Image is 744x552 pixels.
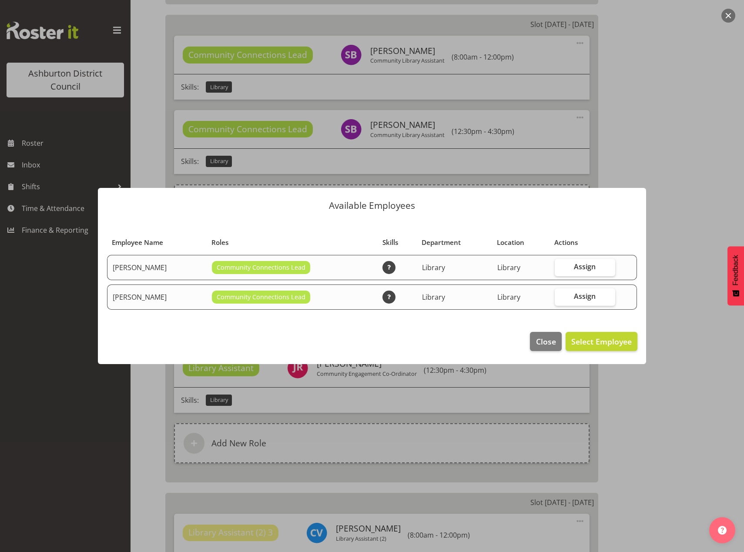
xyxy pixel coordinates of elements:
[422,292,445,302] span: Library
[566,332,637,351] button: Select Employee
[422,263,445,272] span: Library
[574,292,596,301] span: Assign
[382,238,398,248] span: Skills
[107,201,637,210] p: Available Employees
[574,262,596,271] span: Assign
[422,238,461,248] span: Department
[497,292,520,302] span: Library
[217,292,305,302] span: Community Connections Lead
[530,332,561,351] button: Close
[571,336,632,347] span: Select Employee
[554,238,578,248] span: Actions
[107,284,207,310] td: [PERSON_NAME]
[217,263,305,272] span: Community Connections Lead
[727,246,744,305] button: Feedback - Show survey
[536,336,556,347] span: Close
[211,238,228,248] span: Roles
[112,238,163,248] span: Employee Name
[107,255,207,280] td: [PERSON_NAME]
[497,238,524,248] span: Location
[732,255,740,285] span: Feedback
[497,263,520,272] span: Library
[718,526,727,535] img: help-xxl-2.png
